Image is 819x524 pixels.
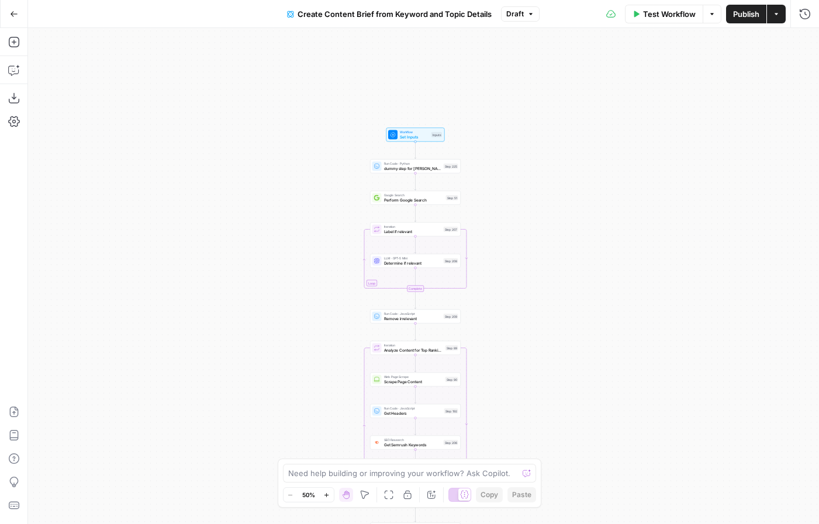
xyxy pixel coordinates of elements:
div: Step 192 [444,408,458,414]
div: Step 206 [444,440,458,445]
span: Iteration [384,343,443,348]
span: Create Content Brief from Keyword and Topic Details [298,8,492,20]
div: Step 90 [445,377,458,382]
g: Edge from step_225 to step_51 [414,173,416,190]
g: Edge from step_206 to step_96 [414,450,416,467]
span: Get Headers [384,410,442,416]
div: LoopIterationAnalyze Content for Top Ranking PagesStep 89 [370,341,461,355]
g: Edge from step_192 to step_206 [414,418,416,435]
div: SEO ResearchGet Semrush KeywordsStep 206 [370,436,461,450]
div: Complete [407,286,424,292]
g: Edge from step_90 to step_192 [414,387,416,404]
div: Complete [370,286,461,292]
span: Perform Google Search [384,197,444,203]
span: Web Page Scrape [384,374,443,379]
span: Get Semrush Keywords [384,442,441,447]
span: Test Workflow [643,8,696,20]
span: Set Inputs [400,134,429,140]
span: Determine if relevant [384,260,441,266]
span: Copy [481,490,498,500]
span: Scrape Page Content [384,379,443,384]
span: Run Code · JavaScript [384,311,441,316]
button: Paste [507,487,536,502]
span: Analyze Content for Top Ranking Pages [384,347,443,353]
div: Run Code · Pythondummy step for [PERSON_NAME]Step 225 [370,159,461,173]
span: 50% [302,490,315,499]
g: Edge from step_209 to step_89 [414,324,416,341]
div: Inputs [431,132,443,137]
div: Step 225 [444,164,458,169]
g: Edge from step_51 to step_207 [414,205,416,222]
g: Edge from step_89-iteration-end to step_212 [414,505,416,522]
div: Step 51 [446,195,458,200]
div: Step 207 [444,227,458,232]
button: Copy [476,487,503,502]
div: Step 208 [444,258,458,263]
span: Google Search [384,193,444,197]
button: Test Workflow [625,5,703,23]
span: Publish [733,8,759,20]
span: Run Code · JavaScript [384,406,442,411]
button: Publish [726,5,766,23]
g: Edge from step_207-iteration-end to step_209 [414,292,416,309]
span: Draft [506,9,524,19]
div: Web Page ScrapeScrape Page ContentStep 90 [370,373,461,387]
span: SEO Research [384,438,441,442]
div: Google SearchPerform Google SearchStep 51 [370,191,461,205]
div: Step 89 [445,345,458,351]
span: Workflow [400,130,429,134]
g: Edge from start to step_225 [414,142,416,159]
div: WorkflowSet InputsInputs [370,128,461,142]
span: Paste [512,490,531,500]
img: ey5lt04xp3nqzrimtu8q5fsyor3u [374,440,380,445]
div: LLM · GPT-5 MiniDetermine if relevantStep 208 [370,254,461,268]
span: Iteration [384,224,441,229]
g: Edge from step_207 to step_208 [414,237,416,254]
span: Run Code · Python [384,161,441,166]
div: LoopIterationLabel if relevantStep 207 [370,223,461,237]
div: Step 209 [444,314,458,319]
span: Remove irrelevant [384,315,441,321]
button: Create Content Brief from Keyword and Topic Details [280,5,499,23]
g: Edge from step_89 to step_90 [414,355,416,372]
span: Label if relevant [384,228,441,234]
div: Run Code · JavaScriptRemove irrelevantStep 209 [370,310,461,324]
div: Run Code · JavaScriptGet HeadersStep 192 [370,404,461,418]
span: dummy step for [PERSON_NAME] [384,165,441,171]
span: LLM · GPT-5 Mini [384,256,441,261]
button: Draft [501,6,540,22]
